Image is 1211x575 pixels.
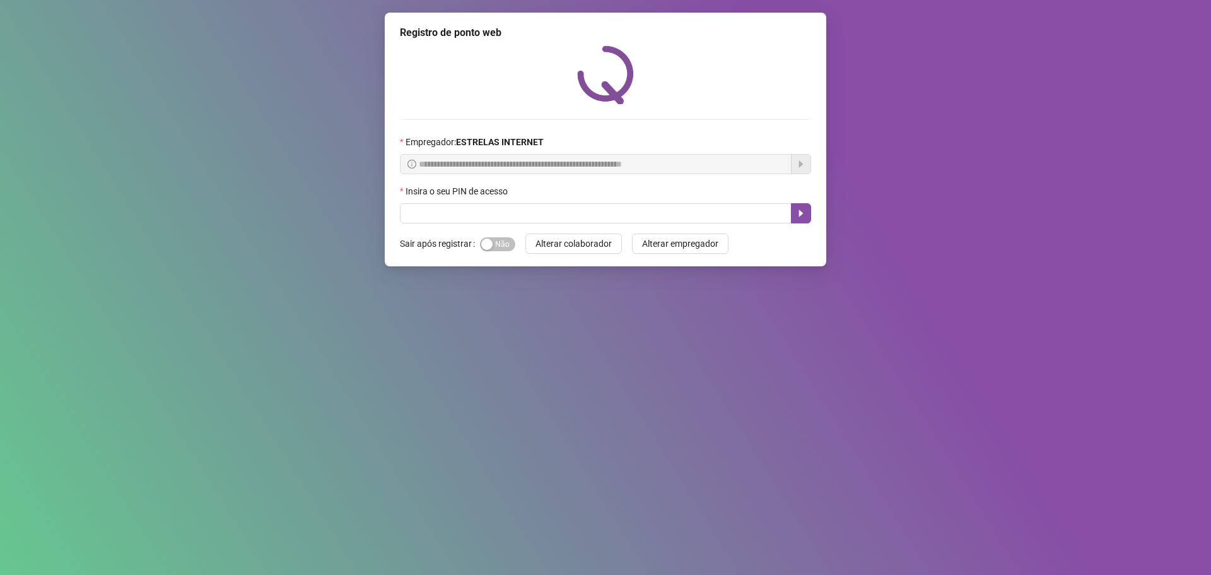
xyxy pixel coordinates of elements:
div: Registro de ponto web [400,25,811,40]
img: QRPoint [577,45,634,104]
span: Empregador : [406,135,544,149]
button: Alterar colaborador [525,234,622,254]
span: caret-right [796,208,806,218]
span: info-circle [407,160,416,169]
button: Alterar empregador [632,234,728,254]
span: Alterar empregador [642,237,718,251]
label: Insira o seu PIN de acesso [400,184,516,198]
strong: ESTRELAS INTERNET [456,137,544,147]
label: Sair após registrar [400,234,480,254]
span: Alterar colaborador [535,237,612,251]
